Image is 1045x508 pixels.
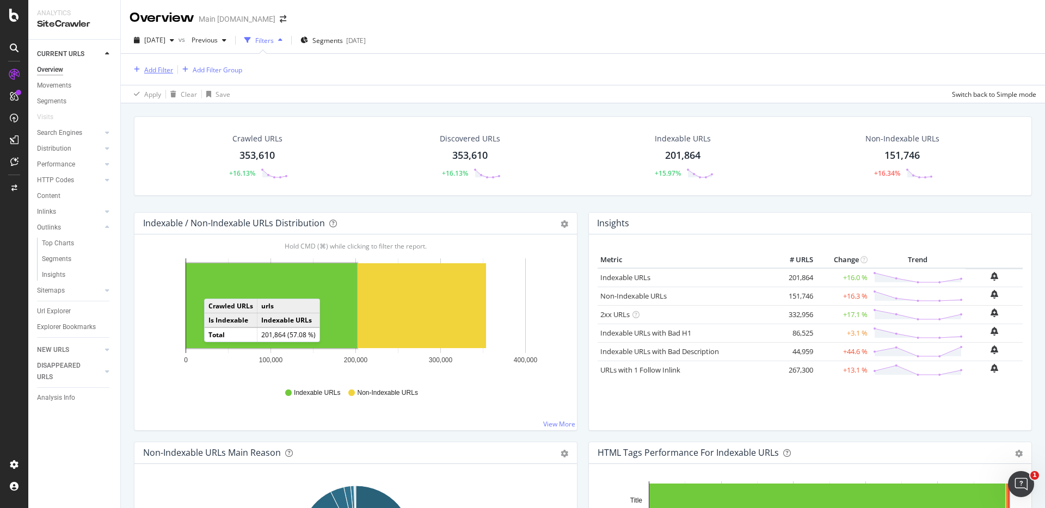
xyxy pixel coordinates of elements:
td: Crawled URLs [205,299,257,313]
td: 201,864 (57.08 %) [257,327,320,342]
div: Distribution [37,143,71,154]
div: Add Filter Group [193,65,242,75]
td: 201,864 [772,268,816,287]
a: Visits [37,111,64,123]
div: Add Filter [144,65,173,75]
a: Inlinks [37,206,102,218]
div: Clear [181,90,197,99]
div: gear [561,220,568,228]
a: Insights [42,269,113,281]
a: DISAPPEARED URLS [37,360,102,383]
td: +13.1 % [816,361,870,379]
h4: Insights [597,216,629,231]
td: 86,525 [772,324,816,342]
div: 151,746 [884,148,920,163]
div: +16.13% [442,169,468,178]
th: # URLS [772,252,816,268]
div: Crawled URLs [232,133,282,144]
text: Title [630,497,643,504]
div: HTML Tags Performance for Indexable URLs [598,447,779,458]
td: +44.6 % [816,342,870,361]
button: [DATE] [130,32,179,49]
div: Discovered URLs [440,133,500,144]
span: vs [179,35,187,44]
div: NEW URLS [37,344,69,356]
div: Url Explorer [37,306,71,317]
td: Total [205,327,257,342]
td: +3.1 % [816,324,870,342]
td: +17.1 % [816,305,870,324]
td: +16.3 % [816,287,870,305]
th: Change [816,252,870,268]
a: Distribution [37,143,102,154]
div: Filters [255,36,274,45]
td: 151,746 [772,287,816,305]
div: bell-plus [991,272,998,281]
span: 2025 Oct. 5th [144,35,165,45]
text: 0 [184,356,188,364]
th: Trend [870,252,966,268]
a: 2xx URLs [600,309,630,319]
td: 332,956 [772,305,816,324]
button: Apply [130,85,161,103]
a: Sitemaps [37,285,102,296]
div: Analysis Info [37,392,75,404]
div: Top Charts [42,238,74,249]
a: Movements [37,80,113,91]
a: NEW URLS [37,344,102,356]
a: Explorer Bookmarks [37,321,113,333]
div: Overview [37,64,63,76]
div: Content [37,190,60,202]
div: gear [1015,450,1023,457]
div: DISAPPEARED URLS [37,360,92,383]
div: Apply [144,90,161,99]
svg: A chart. [143,252,568,378]
div: CURRENT URLS [37,48,84,60]
td: 44,959 [772,342,816,361]
div: 353,610 [452,148,488,163]
div: Segments [42,253,71,265]
div: gear [561,450,568,457]
td: urls [257,299,320,313]
div: Inlinks [37,206,56,218]
a: Indexable URLs with Bad H1 [600,328,691,338]
div: arrow-right-arrow-left [280,15,286,23]
a: Non-Indexable URLs [600,291,667,301]
div: +16.13% [229,169,255,178]
div: bell-plus [991,364,998,373]
text: 100,000 [259,356,283,364]
button: Switch back to Simple mode [948,85,1036,103]
div: [DATE] [346,36,366,45]
div: Movements [37,80,71,91]
iframe: Intercom live chat [1008,471,1034,497]
a: Segments [42,253,113,265]
div: 353,610 [239,148,275,163]
div: Non-Indexable URLs [865,133,939,144]
div: +16.34% [874,169,900,178]
button: Segments[DATE] [296,32,370,49]
th: Metric [598,252,772,268]
div: Performance [37,159,75,170]
div: 201,864 [665,148,700,163]
div: bell-plus [991,290,998,299]
div: +15.97% [655,169,681,178]
a: Content [37,190,113,202]
div: Overview [130,9,194,27]
div: Indexable / Non-Indexable URLs Distribution [143,218,325,228]
div: bell-plus [991,308,998,317]
span: Non-Indexable URLs [357,388,417,398]
div: Switch back to Simple mode [952,90,1036,99]
a: Url Explorer [37,306,113,317]
a: Analysis Info [37,392,113,404]
div: Search Engines [37,127,82,139]
div: Indexable URLs [655,133,711,144]
td: Indexable URLs [257,313,320,328]
a: CURRENT URLS [37,48,102,60]
button: Clear [166,85,197,103]
td: +16.0 % [816,268,870,287]
div: Analytics [37,9,112,18]
button: Add Filter [130,63,173,76]
div: HTTP Codes [37,175,74,186]
a: Overview [37,64,113,76]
